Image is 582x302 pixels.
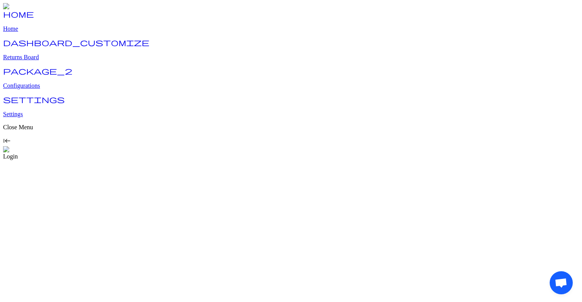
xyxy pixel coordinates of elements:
img: Logo [3,3,22,10]
div: Login [3,153,579,160]
span: package_2 [3,67,72,75]
span: home [3,10,34,18]
div: Open chat [550,271,573,294]
a: home Home [3,12,579,32]
p: Settings [3,111,579,118]
span: settings [3,95,65,103]
div: Close Menukeyboard_tab_rtl [3,124,579,146]
p: Close Menu [3,124,579,131]
p: Home [3,25,579,32]
span: keyboard_tab_rtl [3,137,11,145]
p: Returns Board [3,54,579,61]
img: commonGraphics [3,146,53,153]
span: dashboard_customize [3,38,149,46]
a: settings Settings [3,98,579,118]
a: package_2 Configurations [3,69,579,89]
a: dashboard_customize Returns Board [3,41,579,61]
p: Configurations [3,82,579,89]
